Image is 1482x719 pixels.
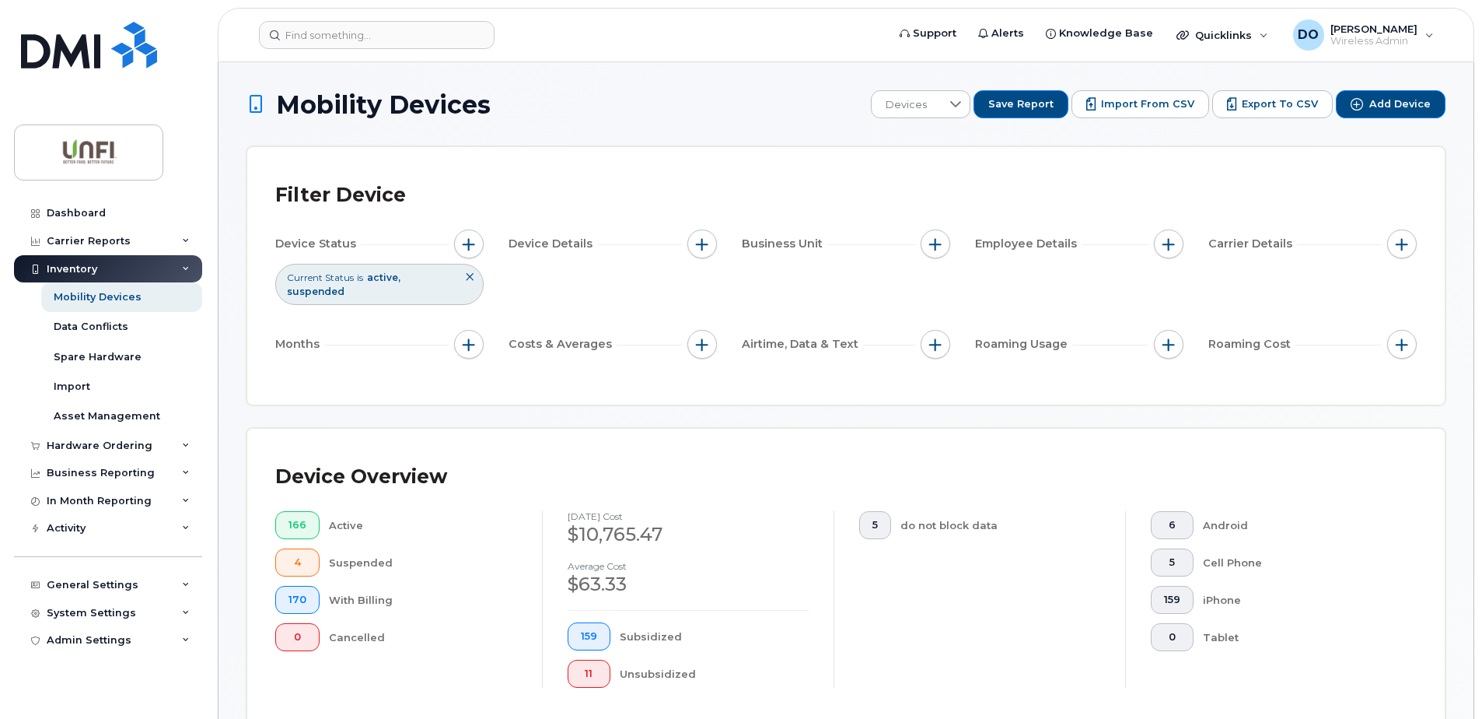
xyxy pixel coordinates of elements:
[872,519,878,531] span: 5
[275,586,320,614] button: 170
[275,236,361,252] span: Device Status
[275,175,406,216] div: Filter Device
[329,511,518,539] div: Active
[975,336,1072,352] span: Roaming Usage
[568,561,809,571] h4: Average cost
[275,511,320,539] button: 166
[973,90,1068,118] button: Save Report
[329,586,518,614] div: With Billing
[1414,651,1470,707] iframe: Messenger Launcher
[620,660,809,688] div: Unsubsidized
[275,549,320,577] button: 4
[367,272,400,283] span: active
[275,457,447,497] div: Device Overview
[288,631,306,644] span: 0
[509,336,617,352] span: Costs & Averages
[287,286,344,297] span: suspended
[859,511,891,539] button: 5
[900,511,1101,539] div: do not block data
[1203,511,1393,539] div: Android
[1336,90,1445,118] button: Add Device
[581,630,597,643] span: 159
[329,549,518,577] div: Suspended
[1101,97,1194,111] span: Import from CSV
[975,236,1082,252] span: Employee Details
[1203,586,1393,614] div: iPhone
[1164,556,1180,569] span: 5
[288,519,306,531] span: 166
[568,511,809,521] h4: [DATE] cost
[287,271,354,284] span: Current Status
[288,556,306,569] span: 4
[1164,594,1180,606] span: 159
[872,91,941,119] span: Devices
[275,336,324,352] span: Months
[1151,586,1194,614] button: 159
[1151,511,1194,539] button: 6
[288,594,306,606] span: 170
[1242,97,1318,111] span: Export to CSV
[329,623,518,651] div: Cancelled
[568,660,610,688] button: 11
[742,336,863,352] span: Airtime, Data & Text
[1151,549,1194,577] button: 5
[620,623,809,651] div: Subsidized
[1164,631,1180,644] span: 0
[1151,623,1194,651] button: 0
[988,97,1054,111] span: Save Report
[509,236,597,252] span: Device Details
[275,623,320,651] button: 0
[1208,236,1297,252] span: Carrier Details
[1369,97,1431,111] span: Add Device
[568,623,610,651] button: 159
[581,668,597,680] span: 11
[742,236,827,252] span: Business Unit
[276,91,491,118] span: Mobility Devices
[357,271,363,284] span: is
[1212,90,1333,118] button: Export to CSV
[1208,336,1295,352] span: Roaming Cost
[1164,519,1180,531] span: 6
[1203,549,1393,577] div: Cell Phone
[568,571,809,598] div: $63.33
[1071,90,1209,118] button: Import from CSV
[1203,623,1393,651] div: Tablet
[568,521,809,548] div: $10,765.47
